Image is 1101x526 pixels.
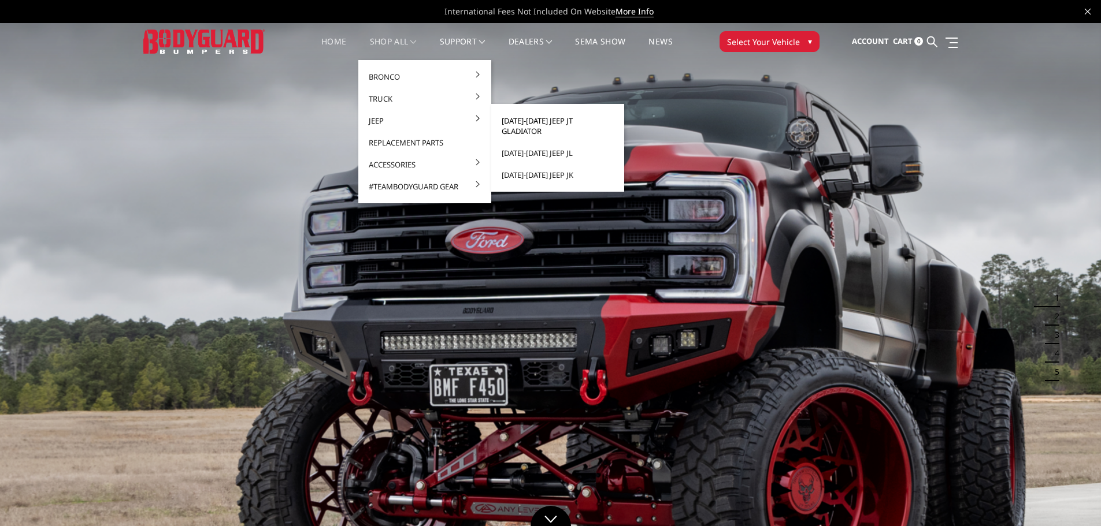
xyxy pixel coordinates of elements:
[531,506,571,526] a: Click to Down
[1048,307,1059,326] button: 2 of 5
[496,164,620,186] a: [DATE]-[DATE] Jeep JK
[914,37,923,46] span: 0
[509,38,553,60] a: Dealers
[363,66,487,88] a: Bronco
[363,176,487,197] a: #TeamBodyguard Gear
[440,38,485,60] a: Support
[363,88,487,110] a: Truck
[1043,471,1101,526] iframe: Chat Widget
[893,36,913,46] span: Cart
[363,110,487,132] a: Jeep
[720,31,820,52] button: Select Your Vehicle
[321,38,346,60] a: Home
[727,36,800,48] span: Select Your Vehicle
[496,110,620,142] a: [DATE]-[DATE] Jeep JT Gladiator
[496,142,620,164] a: [DATE]-[DATE] Jeep JL
[616,6,654,17] a: More Info
[893,26,923,57] a: Cart 0
[363,132,487,154] a: Replacement Parts
[852,36,889,46] span: Account
[1048,363,1059,381] button: 5 of 5
[370,38,417,60] a: shop all
[575,38,625,60] a: SEMA Show
[363,154,487,176] a: Accessories
[1048,289,1059,307] button: 1 of 5
[852,26,889,57] a: Account
[1048,344,1059,363] button: 4 of 5
[648,38,672,60] a: News
[1048,326,1059,344] button: 3 of 5
[808,35,812,47] span: ▾
[143,29,265,53] img: BODYGUARD BUMPERS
